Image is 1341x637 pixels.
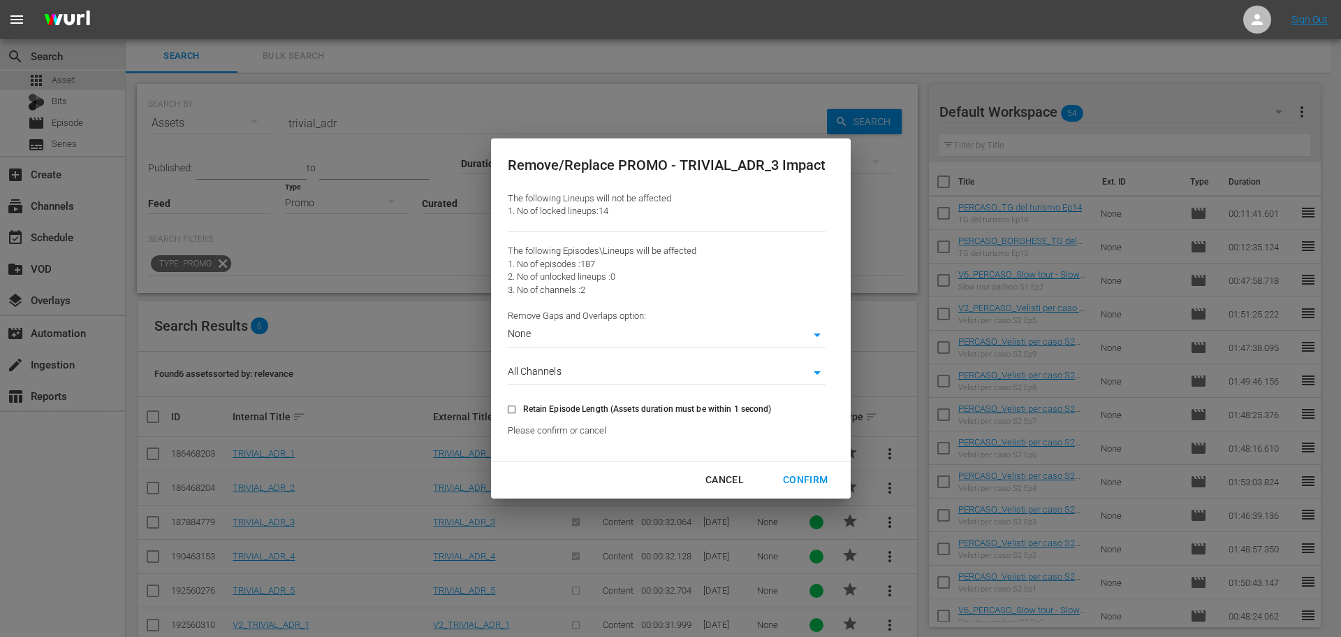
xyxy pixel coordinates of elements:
[508,424,826,438] p: Please confirm or cancel
[694,471,755,489] div: Cancel
[508,364,826,385] div: All Channels
[1291,14,1328,25] a: Sign Out
[34,3,101,36] img: ans4CAIJ8jUAAAAAAAAAAAAAAAAAAAAAAAAgQb4GAAAAAAAAAAAAAAAAAAAAAAAAJMjXAAAAAAAAAAAAAAAAAAAAAAAAgAT5G...
[689,467,761,493] button: Cancel
[772,471,839,489] div: Confirm
[508,326,826,347] div: None
[8,11,25,28] span: menu
[508,192,826,437] div: The following Lineups will not be affected 1. No of locked lineups: 14 The following Episodes\Lin...
[508,155,826,176] div: Remove/Replace PROMO - TRIVIAL_ADR_3 Impact
[523,403,772,415] span: Retain Episode Length (Assets duration must be within 1 second)
[766,467,844,493] button: Confirm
